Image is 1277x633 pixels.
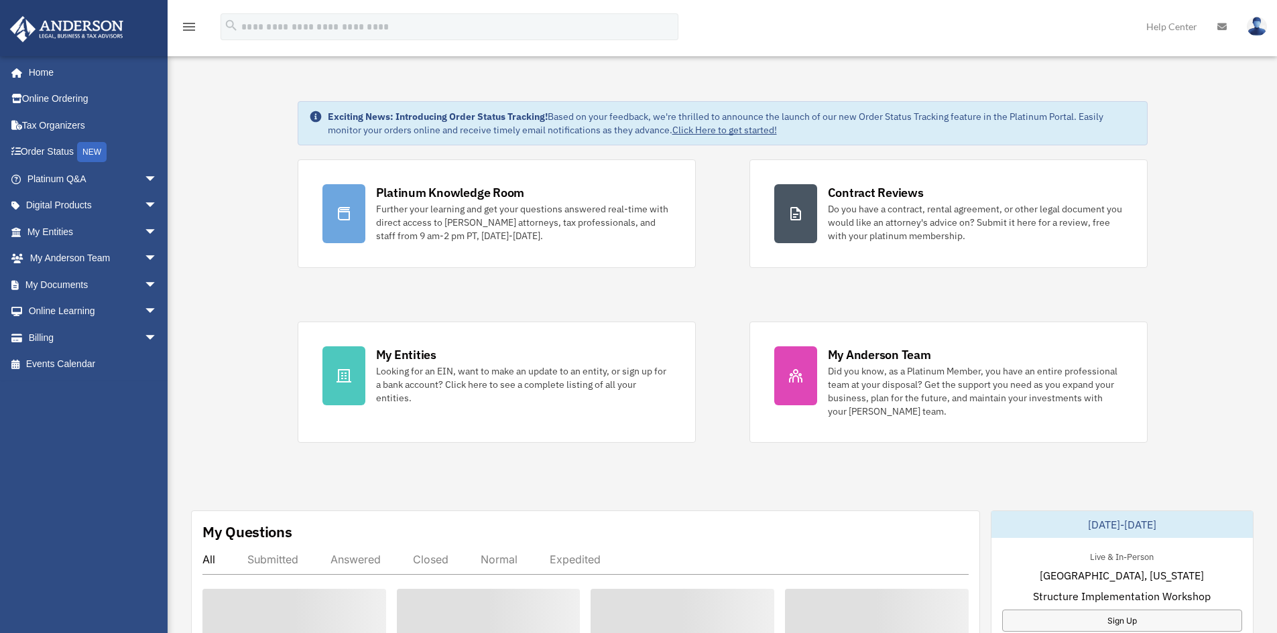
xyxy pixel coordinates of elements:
[9,192,178,219] a: Digital Productsarrow_drop_down
[181,23,197,35] a: menu
[202,553,215,566] div: All
[376,364,671,405] div: Looking for an EIN, want to make an update to an entity, or sign up for a bank account? Click her...
[247,553,298,566] div: Submitted
[144,245,171,273] span: arrow_drop_down
[144,192,171,220] span: arrow_drop_down
[9,59,171,86] a: Home
[298,159,696,268] a: Platinum Knowledge Room Further your learning and get your questions answered real-time with dire...
[1033,588,1211,604] span: Structure Implementation Workshop
[9,139,178,166] a: Order StatusNEW
[9,324,178,351] a: Billingarrow_drop_down
[144,298,171,326] span: arrow_drop_down
[828,184,924,201] div: Contract Reviews
[1079,549,1164,563] div: Live & In-Person
[9,298,178,325] a: Online Learningarrow_drop_down
[144,165,171,193] span: arrow_drop_down
[77,142,107,162] div: NEW
[376,184,525,201] div: Platinum Knowledge Room
[828,346,931,363] div: My Anderson Team
[1040,567,1204,583] span: [GEOGRAPHIC_DATA], [US_STATE]
[749,159,1148,268] a: Contract Reviews Do you have a contract, rental agreement, or other legal document you would like...
[328,111,548,123] strong: Exciting News: Introducing Order Status Tracking!
[9,86,178,113] a: Online Ordering
[9,271,178,298] a: My Documentsarrow_drop_down
[1247,17,1267,36] img: User Pic
[202,522,292,542] div: My Questions
[144,271,171,299] span: arrow_drop_down
[181,19,197,35] i: menu
[376,346,436,363] div: My Entities
[9,245,178,272] a: My Anderson Teamarrow_drop_down
[672,124,777,136] a: Click Here to get started!
[9,112,178,139] a: Tax Organizers
[550,553,601,566] div: Expedited
[6,16,127,42] img: Anderson Advisors Platinum Portal
[481,553,518,566] div: Normal
[328,110,1136,137] div: Based on your feedback, we're thrilled to announce the launch of our new Order Status Tracking fe...
[9,351,178,378] a: Events Calendar
[376,202,671,242] div: Further your learning and get your questions answered real-time with direct access to [PERSON_NAM...
[144,218,171,246] span: arrow_drop_down
[298,322,696,443] a: My Entities Looking for an EIN, want to make an update to an entity, or sign up for a bank accoun...
[413,553,448,566] div: Closed
[828,364,1123,418] div: Did you know, as a Platinum Member, you have an entire professional team at your disposal? Get th...
[828,202,1123,242] div: Do you have a contract, rental agreement, or other legal document you would like an attorney's ad...
[991,511,1253,538] div: [DATE]-[DATE]
[144,324,171,352] span: arrow_drop_down
[749,322,1148,443] a: My Anderson Team Did you know, as a Platinum Member, you have an entire professional team at your...
[224,18,239,33] i: search
[330,553,381,566] div: Answered
[9,218,178,245] a: My Entitiesarrow_drop_down
[1002,610,1242,632] a: Sign Up
[9,165,178,192] a: Platinum Q&Aarrow_drop_down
